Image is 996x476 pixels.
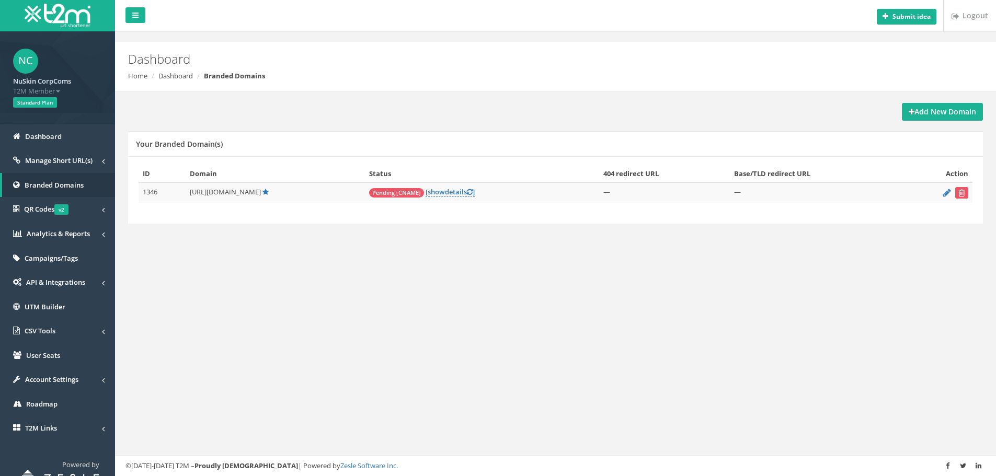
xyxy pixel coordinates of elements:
span: NC [13,49,38,74]
a: NuSkin CorpComs T2M Member [13,74,102,96]
img: T2M [25,4,90,27]
span: Powered by [62,460,99,469]
a: Zesle Software Inc. [340,461,398,470]
a: Dashboard [158,71,193,80]
span: API & Integrations [26,277,85,287]
span: User Seats [26,351,60,360]
h5: Your Branded Domain(s) [136,140,223,148]
th: ID [139,165,186,183]
td: — [599,183,730,203]
div: ©[DATE]-[DATE] T2M – | Powered by [125,461,986,471]
button: Submit idea [877,9,936,25]
th: Status [365,165,599,183]
span: Pending [CNAME] [369,188,424,198]
a: Add New Domain [902,103,983,121]
strong: Add New Domain [909,107,976,117]
span: [URL][DOMAIN_NAME] [190,187,261,196]
span: v2 [54,204,68,215]
td: 1346 [139,183,186,203]
span: T2M Links [25,423,57,433]
span: Standard Plan [13,97,57,108]
th: Base/TLD redirect URL [730,165,904,183]
span: show [428,187,445,196]
span: Dashboard [25,132,62,141]
strong: Branded Domains [204,71,265,80]
h2: Dashboard [128,52,838,66]
th: 404 redirect URL [599,165,730,183]
span: Branded Domains [25,180,84,190]
span: Campaigns/Tags [25,253,78,263]
a: Home [128,71,147,80]
span: T2M Member [13,86,102,96]
span: Account Settings [25,375,78,384]
a: [showdetails] [426,187,475,197]
span: Manage Short URL(s) [25,156,93,165]
span: Analytics & Reports [27,229,90,238]
strong: Proudly [DEMOGRAPHIC_DATA] [194,461,298,470]
span: UTM Builder [25,302,65,311]
span: CSV Tools [25,326,55,335]
span: Roadmap [26,399,58,409]
strong: NuSkin CorpComs [13,76,71,86]
a: Default [262,187,269,196]
span: QR Codes [24,204,68,214]
b: Submit idea [892,12,931,21]
th: Action [904,165,972,183]
th: Domain [186,165,365,183]
td: — [730,183,904,203]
